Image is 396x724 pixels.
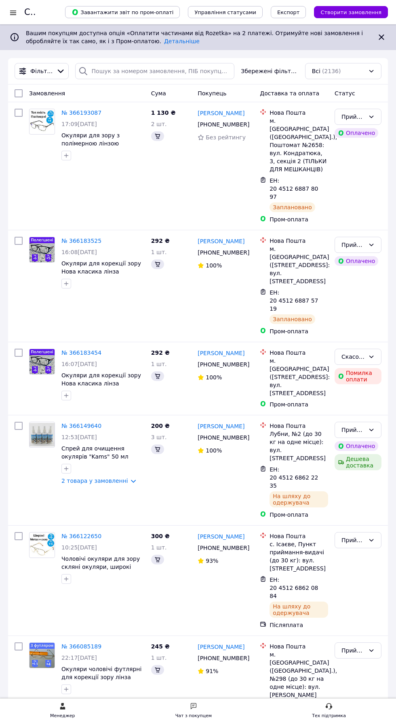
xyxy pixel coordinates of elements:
span: 292 ₴ [151,349,170,356]
div: Прийнято [341,425,365,434]
span: Окуляри для корекції зору Нова класика лінза полімерна без покриттів полегшені [61,372,141,403]
button: Завантажити звіт по пром-оплаті [65,6,180,18]
div: Нова Пошта [270,642,328,650]
span: 2 шт. [151,121,167,127]
div: Заплановано [270,202,315,212]
div: Помилка оплати [335,368,381,384]
div: Лубни, №2 (до 30 кг на одне місце): вул. [STREET_ADDRESS] [270,430,328,462]
div: Прийнято [341,112,365,121]
span: 22:17[DATE] [61,655,97,661]
div: Дешева доставка [335,454,381,470]
button: Управління статусами [188,6,263,18]
span: Всі [312,67,320,75]
a: [PERSON_NAME] [198,109,244,117]
a: [PERSON_NAME] [198,422,244,430]
span: Спрей для очищення окулярів "Kams" 50 мл Розчин для очищення лінз [GEOGRAPHIC_DATA] [61,445,140,476]
div: Нова Пошта [270,109,328,117]
div: [PHONE_NUMBER] [196,119,247,130]
a: [PERSON_NAME] [198,532,244,541]
span: Доставка та оплата [260,90,319,97]
span: 100% [206,262,222,269]
span: Без рейтингу [206,134,246,141]
span: ЕН: 20 4512 6862 2235 [270,466,318,489]
div: Оплачено [335,441,378,451]
span: ЕН: 20 4512 6862 0884 [270,577,318,599]
span: 17:09[DATE] [61,121,97,127]
div: м. [GEOGRAPHIC_DATA] ([STREET_ADDRESS]: вул. [STREET_ADDRESS] [270,245,328,285]
div: Прийнято [341,240,365,249]
span: 292 ₴ [151,238,170,244]
div: Пром-оплата [270,215,328,223]
div: [PHONE_NUMBER] [196,359,247,370]
div: [PHONE_NUMBER] [196,542,247,554]
div: Нова Пошта [270,349,328,357]
span: Вашим покупцям доступна опція «Оплатити частинами від Rozetka» на 2 платежі. Отримуйте нові замов... [26,30,363,44]
input: Пошук за номером замовлення, ПІБ покупця, номером телефону, Email, номером накладної [75,63,235,79]
a: Фото товару [29,237,55,263]
a: Окуляри чоловічі футлярні для корекції зору лінза полімерна без покриттів із полімерною лінзою з ... [61,666,141,705]
span: (2136) [322,68,341,74]
div: Пром-оплата [270,327,328,335]
a: № 366122650 [61,533,101,539]
span: 100% [206,374,222,381]
span: 1 шт. [151,361,167,367]
div: Прийнято [341,536,365,545]
button: Експорт [271,6,306,18]
img: Фото товару [29,237,55,262]
span: 1 шт. [151,544,167,551]
span: 100% [206,447,222,454]
span: Збережені фільтри: [241,67,298,75]
div: Нова Пошта [270,237,328,245]
span: 300 ₴ [151,533,170,539]
span: ЕН: 20 4512 6887 8097 [270,177,318,200]
a: 2 товара у замовленні [61,478,128,484]
span: 200 ₴ [151,423,170,429]
span: Замовлення [29,90,65,97]
span: 16:08[DATE] [61,249,97,255]
a: Створити замовлення [306,8,388,15]
div: Тех підтримка [312,712,346,720]
img: Фото товару [29,110,55,133]
div: м. [GEOGRAPHIC_DATA] ([GEOGRAPHIC_DATA].), Поштомат №2658: вул. Кондратюка, 3, секція 2 (ТІЛЬКИ Д... [270,117,328,173]
a: Окуляри для зору з полімерною лінзою Чоловічі окуляри з ефектом Blueblocker флексове кріплення оправ [61,132,141,171]
a: Чоловічі окуляри для зору скляні окуляри, широкі металеві окуляри на флексі на кожен день стиль а... [61,556,140,594]
span: 10:25[DATE] [61,544,97,551]
a: № 366193087 [61,109,101,116]
div: Післяплата [270,621,328,629]
a: Фото товару [29,109,55,135]
img: Фото товару [29,533,55,557]
span: 3 шт. [151,434,167,440]
a: Окуляри для корекції зору Нова класика лінза полімерна без покриттів полегшені [61,260,141,291]
a: Фото товару [29,532,55,558]
div: Скасовано [341,352,365,361]
span: Завантажити звіт по пром-оплаті [72,8,173,16]
a: [PERSON_NAME] [198,643,244,651]
a: № 366183454 [61,349,101,356]
span: Управління статусами [194,9,256,15]
a: [PERSON_NAME] [198,349,244,357]
a: [PERSON_NAME] [198,237,244,245]
div: Менеджер [50,712,75,720]
div: м. [GEOGRAPHIC_DATA] ([GEOGRAPHIC_DATA].), №298 (до 30 кг на одне місце): вул. [PERSON_NAME][STRE... [270,650,328,707]
div: Оплачено [335,256,378,266]
h1: Список замовлень [24,7,106,17]
span: 12:53[DATE] [61,434,97,440]
span: 93% [206,558,218,564]
a: № 366183525 [61,238,101,244]
span: Статус [335,90,355,97]
span: 1 шт. [151,249,167,255]
img: Фото товару [29,349,55,374]
div: [PHONE_NUMBER] [196,432,247,443]
span: 1 130 ₴ [151,109,176,116]
div: На шляху до одержувача [270,491,328,507]
div: Заплановано [270,314,315,324]
img: Фото товару [29,643,55,668]
span: Експорт [277,9,300,15]
div: Оплачено [335,128,378,138]
a: Фото товару [29,349,55,375]
div: Прийнято [341,646,365,655]
img: Фото товару [29,423,55,446]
